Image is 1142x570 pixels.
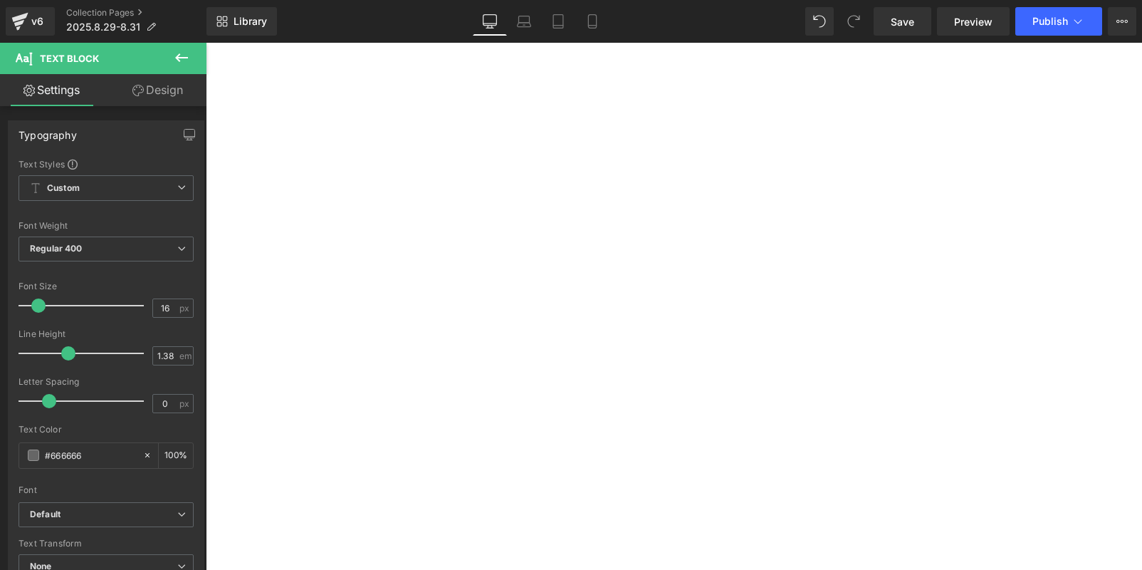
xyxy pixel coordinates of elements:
button: Undo [805,7,834,36]
div: Text Transform [19,539,194,549]
a: Design [106,74,209,106]
a: Collection Pages [66,7,206,19]
a: Desktop [473,7,507,36]
div: Letter Spacing [19,377,194,387]
span: Preview [954,14,992,29]
a: New Library [206,7,277,36]
b: Regular 400 [30,243,83,254]
a: Mobile [575,7,609,36]
button: Redo [839,7,868,36]
a: v6 [6,7,55,36]
input: Color [45,447,136,463]
iframe: To enrich screen reader interactions, please activate Accessibility in Grammarly extension settings [206,43,1142,570]
a: Laptop [507,7,541,36]
div: Line Height [19,329,194,339]
div: Text Styles [19,158,194,170]
i: Default [30,509,61,521]
a: Tablet [541,7,575,36]
div: Font Size [19,281,194,291]
div: Font Weight [19,221,194,231]
span: 2025.8.29-8.31 [66,21,140,33]
span: Publish [1032,16,1068,27]
div: v6 [28,12,46,31]
span: Text Block [40,53,99,64]
div: % [159,443,193,468]
button: Publish [1015,7,1102,36]
span: Save [891,14,914,29]
b: Custom [47,182,80,195]
span: px [179,399,192,408]
a: Preview [937,7,1010,36]
div: Font [19,485,194,495]
button: More [1108,7,1136,36]
span: px [179,304,192,313]
div: Text Color [19,425,194,435]
span: em [179,351,192,361]
div: Typography [19,121,77,141]
span: Library [234,15,267,28]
